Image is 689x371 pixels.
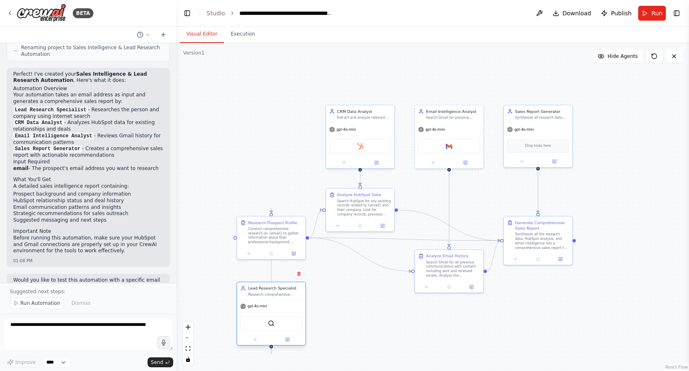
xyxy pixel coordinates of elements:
[437,284,461,290] button: No output available
[671,7,682,19] button: Show right sidebar
[13,183,163,190] p: A detailed sales intelligence report containing:
[13,159,163,165] h2: Input Required
[13,132,94,140] code: Email Intelligence Analyst
[13,211,163,217] li: Strategic recommendations for sales outreach
[426,260,480,278] div: Search Gmail for all previous communications with {email} including sent and received emails. Ana...
[248,292,302,297] div: Research comprehensive information about {email} and their company including background, role, co...
[426,253,469,259] div: Analyze Email History
[13,177,163,183] h2: What You'll Get
[13,258,163,264] div: 01:08 PM
[183,50,205,56] div: Version 1
[183,333,193,343] button: zoom out
[67,297,95,309] button: Dismiss
[284,250,303,257] button: Open in side panel
[515,127,534,132] span: gpt-4o-mini
[425,127,445,132] span: gpt-4o-mini
[13,228,163,235] h2: Important Note
[426,115,480,120] div: Search Gmail for previous communications with {email} and analyze interaction patterns, conversat...
[13,145,82,153] code: Sales Report Generator
[309,207,322,241] g: Edge from 23a4c9f0-a1a4-4bc2-8a89-781e264044de to 14269016-d963-456e-8ddd-5462305413c2
[13,119,64,127] code: CRM Data Analyst
[183,343,193,354] button: fit view
[526,256,550,262] button: No output available
[515,220,569,231] div: Generate Comprehensive Sales Report
[357,143,363,150] img: HubSpot
[248,285,302,291] div: Lead Research Specialist
[651,9,663,17] span: Run
[13,217,163,224] li: Suggested messaging and next steps
[325,188,395,232] div: Analyze HubSpot DataSearch HubSpot for any existing records related to {email} and their company....
[236,216,306,260] div: Research Prospect ProfileConduct comprehensive research on {email} to gather information about th...
[525,143,551,148] span: Drop tools here
[414,249,484,293] div: Analyze Email HistorySearch Gmail for all previous communications with {email} including sent and...
[181,7,193,19] button: Hide left sidebar
[13,92,163,105] p: Your automation takes an email address as input and generates a comprehensive sales report by:
[665,365,688,369] a: React Flow attribution
[337,109,391,114] div: CRM Data Analyst
[207,9,332,17] nav: breadcrumb
[348,223,372,229] button: No output available
[13,235,163,254] p: Before running this automation, make sure your HubSpot and Gmail connections are properly set up ...
[358,172,363,185] g: Edge from 51c7f7f0-32c7-42e3-b780-403bc374d732 to 14269016-d963-456e-8ddd-5462305413c2
[593,50,643,63] button: Hide Agents
[503,105,573,168] div: Sales Report GeneratorSynthesize all research data, CRM information, and email intelligence into ...
[17,4,66,22] img: Logo
[157,336,170,349] button: Click to speak your automation idea
[446,172,452,247] g: Edge from b7b3db49-5b9e-45f1-a541-415b5641f63d to edf8c568-76f5-4bb0-906d-16a0eab4032c
[611,9,632,17] span: Publish
[426,109,480,114] div: Email Intelligence Analyst
[260,250,283,257] button: No output available
[293,268,304,279] button: Delete node
[148,357,173,367] button: Send
[414,105,484,169] div: Email Intelligence AnalystSearch Gmail for previous communications with {email} and analyze inter...
[361,159,392,166] button: Open in side panel
[446,143,452,150] img: Gmail
[373,223,392,229] button: Open in side panel
[337,192,381,197] div: Analyze HubSpot Data
[563,9,591,17] span: Download
[598,6,635,21] button: Publish
[337,199,391,217] div: Search HubSpot for any existing records related to {email} and their company. Look for company re...
[450,159,481,166] button: Open in side panel
[183,354,193,365] button: toggle interactivity
[638,6,666,21] button: Run
[309,235,501,243] g: Edge from 23a4c9f0-a1a4-4bc2-8a89-781e264044de to b183eb8f-3a27-4f47-aae4-890b19fdadf9
[336,127,356,132] span: gpt-4o-mini
[20,300,60,306] span: Run Automation
[72,300,91,306] span: Dismiss
[183,322,193,333] button: zoom in
[73,8,93,18] div: BETA
[549,6,595,21] button: Download
[13,133,163,146] li: - Reviews Gmail history for communication patterns
[13,71,163,84] p: Perfect! I've created your . Here's what it does:
[503,216,573,265] div: Generate Comprehensive Sales ReportSynthesize all the research data, HubSpot analysis, and email ...
[180,26,224,43] button: Visual Editor
[487,238,500,274] g: Edge from edf8c568-76f5-4bb0-906d-16a0eab4032c to b183eb8f-3a27-4f47-aae4-890b19fdadf9
[515,232,569,250] div: Synthesize all the research data, HubSpot analysis, and email intelligence into a comprehensive s...
[3,357,39,368] button: Improve
[539,158,570,165] button: Open in side panel
[515,115,569,120] div: Synthesize all research data, CRM information, and email intelligence into a comprehensive sales ...
[13,107,163,120] li: - Researches the person and company using internet search
[272,336,303,343] button: Open in side panel
[268,207,274,355] g: Edge from e7b894a2-ebd8-4966-bfef-93d30e6b8550 to 23a4c9f0-a1a4-4bc2-8a89-781e264044de
[151,359,163,366] span: Send
[134,30,153,40] button: Switch to previous chat
[15,359,36,366] span: Improve
[183,322,193,365] div: React Flow controls
[309,235,411,274] g: Edge from 23a4c9f0-a1a4-4bc2-8a89-781e264044de to edf8c568-76f5-4bb0-906d-16a0eab4032c
[268,320,274,327] img: SerperDevTool
[248,227,302,244] div: Conduct comprehensive research on {email} to gather information about their professional backgrou...
[13,120,163,133] li: - Analyzes HubSpot data for existing relationships and deals
[13,165,163,172] li: - The prospect's email address you want to research
[325,105,395,169] div: CRM Data AnalystExtract and analyze relevant data from HubSpot for {email} and their company, inc...
[13,86,163,92] h2: Automation Overview
[337,115,391,120] div: Extract and analyze relevant data from HubSpot for {email} and their company, including existing ...
[13,191,163,198] li: Prospect background and company information
[236,283,306,347] div: Lead Research SpecialistResearch comprehensive information about {email} and their company includ...
[157,30,170,40] button: Start a new chat
[551,256,570,262] button: Open in side panel
[515,109,569,114] div: Sales Report Generator
[13,198,163,204] li: HubSpot relationship status and deal history
[248,220,297,225] div: Research Prospect Profile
